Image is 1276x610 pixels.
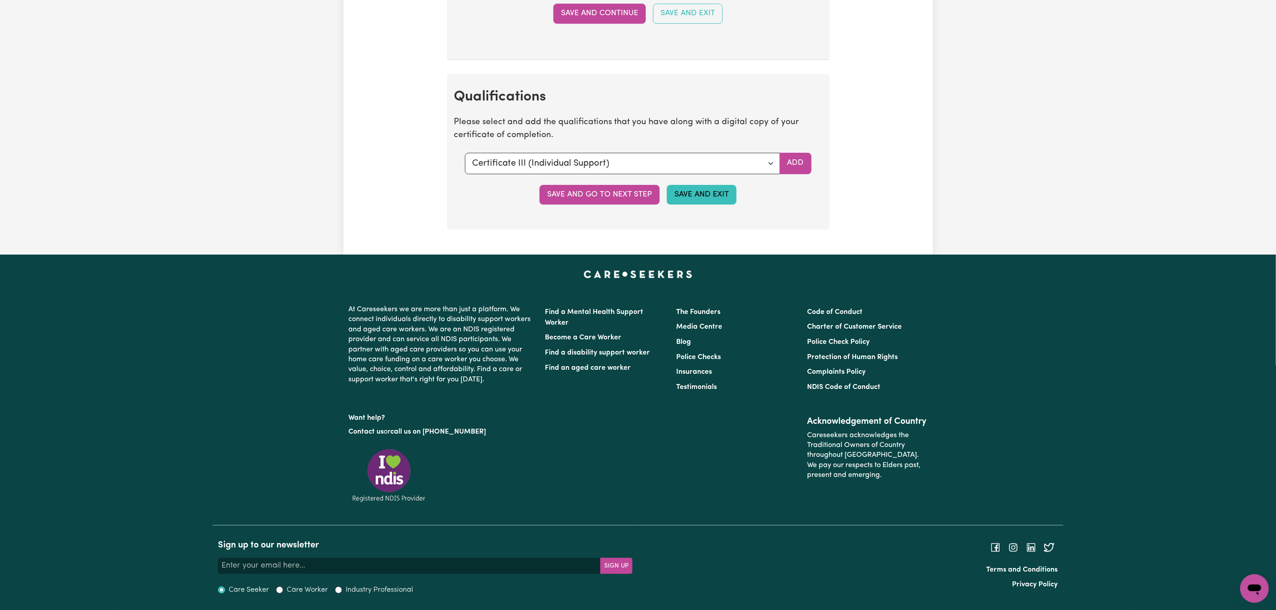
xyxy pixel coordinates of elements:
[229,585,269,595] label: Care Seeker
[807,338,870,346] a: Police Check Policy
[1012,581,1058,588] a: Privacy Policy
[454,88,822,105] h2: Qualifications
[1240,574,1269,603] iframe: Button to launch messaging window, conversation in progress
[1008,544,1019,551] a: Follow Careseekers on Instagram
[584,271,692,278] a: Careseekers home page
[391,428,486,435] a: call us on [PHONE_NUMBER]
[454,116,822,142] p: Please select and add the qualifications that you have along with a digital copy of your certific...
[600,558,632,574] button: Subscribe
[987,566,1058,573] a: Terms and Conditions
[218,558,601,574] input: Enter your email here...
[349,428,384,435] a: Contact us
[676,368,712,376] a: Insurances
[667,185,736,205] button: Save and Exit
[807,384,880,391] a: NDIS Code of Conduct
[807,416,927,427] h2: Acknowledgement of Country
[349,409,535,423] p: Want help?
[287,585,328,595] label: Care Worker
[545,334,622,341] a: Become a Care Worker
[349,301,535,388] p: At Careseekers we are more than just a platform. We connect individuals directly to disability su...
[545,309,644,326] a: Find a Mental Health Support Worker
[676,309,720,316] a: The Founders
[990,544,1001,551] a: Follow Careseekers on Facebook
[346,585,413,595] label: Industry Professional
[545,364,631,372] a: Find an aged care worker
[676,384,717,391] a: Testimonials
[807,368,866,376] a: Complaints Policy
[545,349,650,356] a: Find a disability support worker
[540,185,660,205] button: Save and go to next step
[349,423,535,440] p: or
[807,323,902,330] a: Charter of Customer Service
[807,354,898,361] a: Protection of Human Rights
[676,323,722,330] a: Media Centre
[1044,544,1054,551] a: Follow Careseekers on Twitter
[218,540,632,551] h2: Sign up to our newsletter
[349,447,429,503] img: Registered NDIS provider
[807,427,927,484] p: Careseekers acknowledges the Traditional Owners of Country throughout [GEOGRAPHIC_DATA]. We pay o...
[807,309,862,316] a: Code of Conduct
[676,338,691,346] a: Blog
[1026,544,1037,551] a: Follow Careseekers on LinkedIn
[780,153,812,174] button: Add selected qualification
[676,354,721,361] a: Police Checks
[553,4,646,23] button: Save and Continue
[653,4,723,23] button: Save and Exit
